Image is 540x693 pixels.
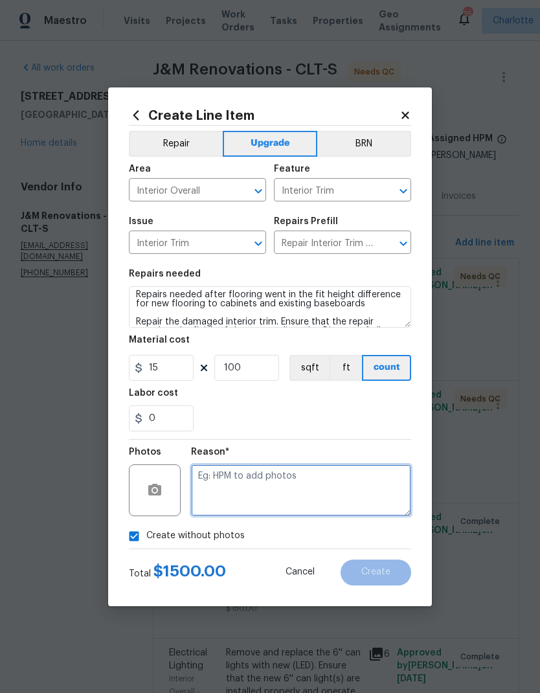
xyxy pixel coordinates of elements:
[330,355,362,381] button: ft
[129,286,411,328] textarea: Repairs needed after flooring went in the fit height difference for new flooring to cabinets and ...
[286,567,315,577] span: Cancel
[394,234,412,253] button: Open
[341,560,411,585] button: Create
[129,165,151,174] h5: Area
[129,389,178,398] h5: Labor cost
[129,108,399,122] h2: Create Line Item
[394,182,412,200] button: Open
[129,131,223,157] button: Repair
[129,335,190,345] h5: Material cost
[223,131,318,157] button: Upgrade
[265,560,335,585] button: Cancel
[249,182,267,200] button: Open
[129,269,201,278] h5: Repairs needed
[362,355,411,381] button: count
[249,234,267,253] button: Open
[361,567,390,577] span: Create
[129,217,153,226] h5: Issue
[129,448,161,457] h5: Photos
[153,563,226,579] span: $ 1500.00
[317,131,411,157] button: BRN
[129,565,226,580] div: Total
[274,217,338,226] h5: Repairs Prefill
[289,355,330,381] button: sqft
[146,529,245,543] span: Create without photos
[274,165,310,174] h5: Feature
[191,448,229,457] h5: Reason*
